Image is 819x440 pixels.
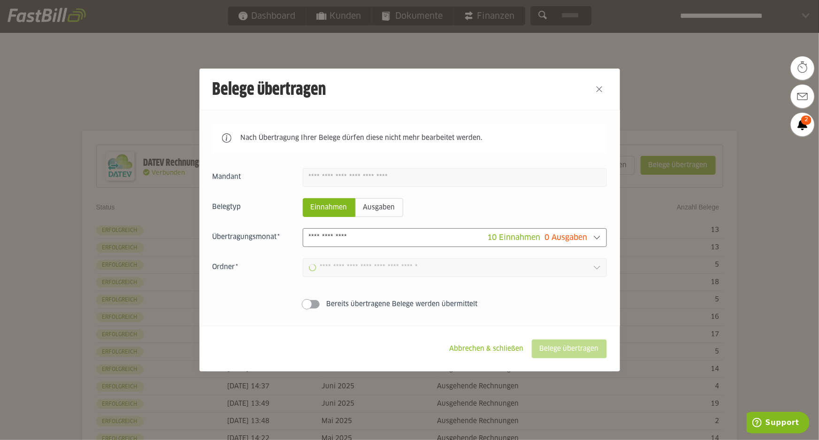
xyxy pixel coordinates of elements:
span: 10 Einnahmen [488,234,541,241]
sl-button: Abbrechen & schließen [442,340,532,358]
iframe: Öffnet ein Widget, in dem Sie weitere Informationen finden [747,412,810,435]
a: 2 [791,113,814,136]
sl-radio-button: Ausgaben [355,198,403,217]
span: 2 [801,116,811,125]
span: 0 Ausgaben [545,234,588,241]
sl-radio-button: Einnahmen [303,198,355,217]
sl-switch: Bereits übertragene Belege werden übermittelt [213,300,607,309]
sl-button: Belege übertragen [532,340,607,358]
